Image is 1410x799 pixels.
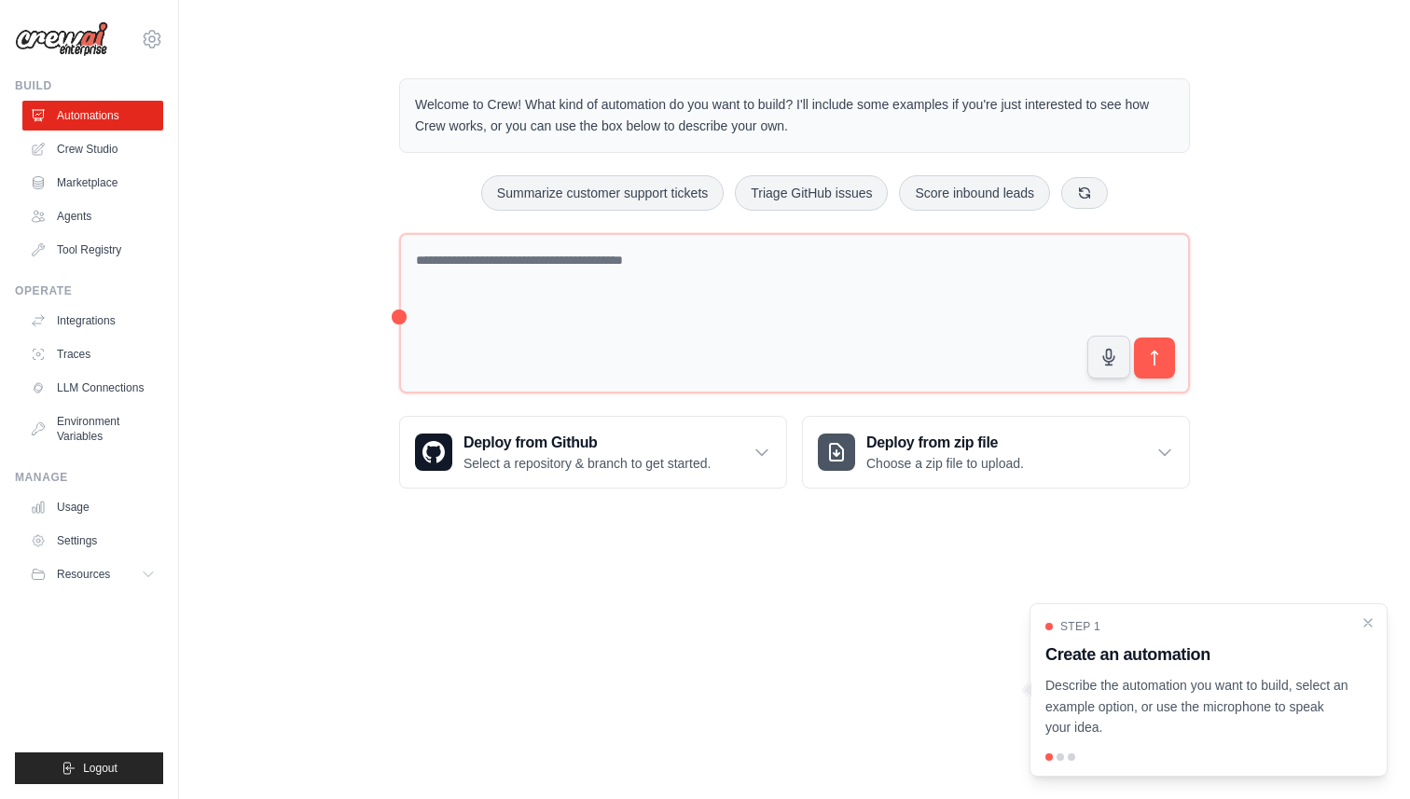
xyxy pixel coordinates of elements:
p: Welcome to Crew! What kind of automation do you want to build? I'll include some examples if you'... [415,94,1174,137]
button: Logout [15,752,163,784]
a: Marketplace [22,168,163,198]
a: Settings [22,526,163,556]
button: Score inbound leads [899,175,1050,211]
span: Step 1 [1060,619,1100,634]
a: Traces [22,339,163,369]
button: Triage GitHub issues [735,175,888,211]
div: Build [15,78,163,93]
button: Close walkthrough [1361,615,1375,630]
button: Resources [22,559,163,589]
button: Summarize customer support tickets [481,175,724,211]
a: Tool Registry [22,235,163,265]
a: Integrations [22,306,163,336]
a: Agents [22,201,163,231]
p: Select a repository & branch to get started. [463,454,711,473]
p: Describe the automation you want to build, select an example option, or use the microphone to spe... [1045,675,1349,738]
a: Automations [22,101,163,131]
p: Choose a zip file to upload. [866,454,1024,473]
div: Manage [15,470,163,485]
h3: Create an automation [1045,641,1349,668]
span: Resources [57,567,110,582]
h3: Deploy from Github [463,432,711,454]
img: Logo [15,21,108,57]
a: Crew Studio [22,134,163,164]
span: Logout [83,761,117,776]
a: Environment Variables [22,406,163,451]
a: LLM Connections [22,373,163,403]
div: Operate [15,283,163,298]
a: Usage [22,492,163,522]
h3: Deploy from zip file [866,432,1024,454]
